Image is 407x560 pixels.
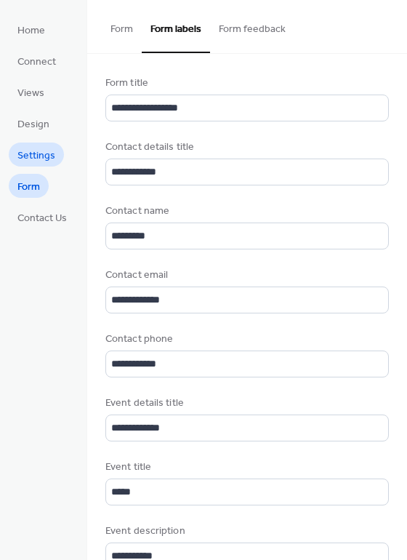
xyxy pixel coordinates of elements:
div: Contact email [105,268,386,283]
div: Contact name [105,204,386,219]
a: Contact Us [9,205,76,229]
a: Views [9,80,53,104]
span: Contact Us [17,211,67,226]
span: Views [17,86,44,101]
a: Home [9,17,54,41]
span: Form [17,180,40,195]
div: Event details title [105,396,386,411]
div: Contact phone [105,332,386,347]
span: Home [17,23,45,39]
div: Contact details title [105,140,386,155]
a: Connect [9,49,65,73]
span: Design [17,117,49,132]
a: Settings [9,143,64,167]
div: Event title [105,460,386,475]
a: Form [9,174,49,198]
span: Settings [17,148,55,164]
span: Connect [17,55,56,70]
div: Form title [105,76,386,91]
div: Event description [105,524,386,539]
a: Design [9,111,58,135]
